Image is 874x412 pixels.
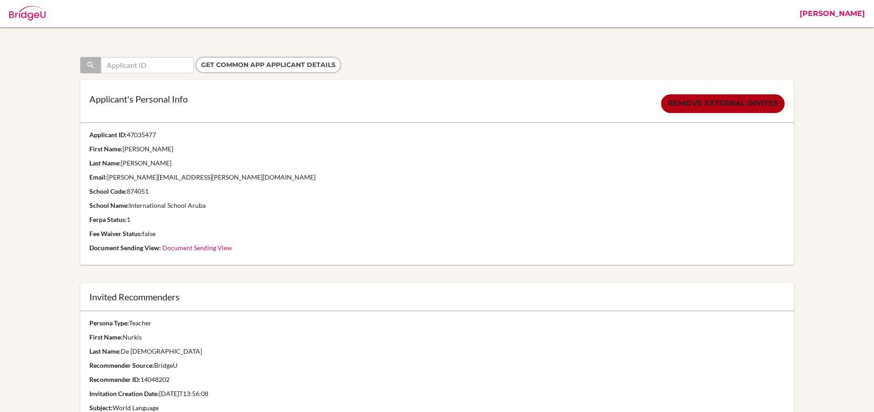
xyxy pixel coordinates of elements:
[89,187,127,195] strong: School Code:
[89,229,784,238] p: false
[89,361,154,369] strong: Recommender Source:
[89,131,127,139] strong: Applicant ID:
[89,361,784,370] p: BridgeU
[89,244,161,252] strong: Document Sending View:
[89,145,123,153] strong: First Name:
[89,376,140,383] strong: Recommender ID:
[195,57,341,73] input: Get Common App applicant details
[9,6,46,21] img: Bridge-U
[89,389,784,398] p: [DATE]T13:56:08
[89,333,784,342] p: Nurkis
[89,375,784,384] p: 14048202
[89,404,113,412] strong: Subject:
[89,159,784,168] p: [PERSON_NAME]
[89,94,188,103] p: Applicant's Personal Info
[89,144,784,154] p: [PERSON_NAME]
[89,187,784,196] p: 874051
[89,216,127,223] strong: Ferpa Status:
[89,347,784,356] p: De [DEMOGRAPHIC_DATA]
[89,292,784,301] div: Invited Recommenders
[89,333,123,341] strong: First Name:
[89,201,784,210] p: International School Aruba
[89,347,121,355] strong: Last Name:
[89,215,784,224] p: 1
[89,201,129,209] strong: School Name:
[89,390,159,397] strong: Invitation Creation Date:
[89,173,784,182] p: [PERSON_NAME][EMAIL_ADDRESS][PERSON_NAME][DOMAIN_NAME]
[661,94,785,113] a: Remove external invites
[89,159,121,167] strong: Last Name:
[162,244,232,252] a: Document Sending View
[89,130,784,139] p: 47035477
[89,173,107,181] strong: Email:
[55,7,199,21] div: Admin: Common App User Details
[89,319,129,327] strong: Persona Type:
[89,230,142,237] strong: Fee Waiver Status:
[101,57,194,73] input: Applicant ID
[89,319,784,328] p: Teacher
